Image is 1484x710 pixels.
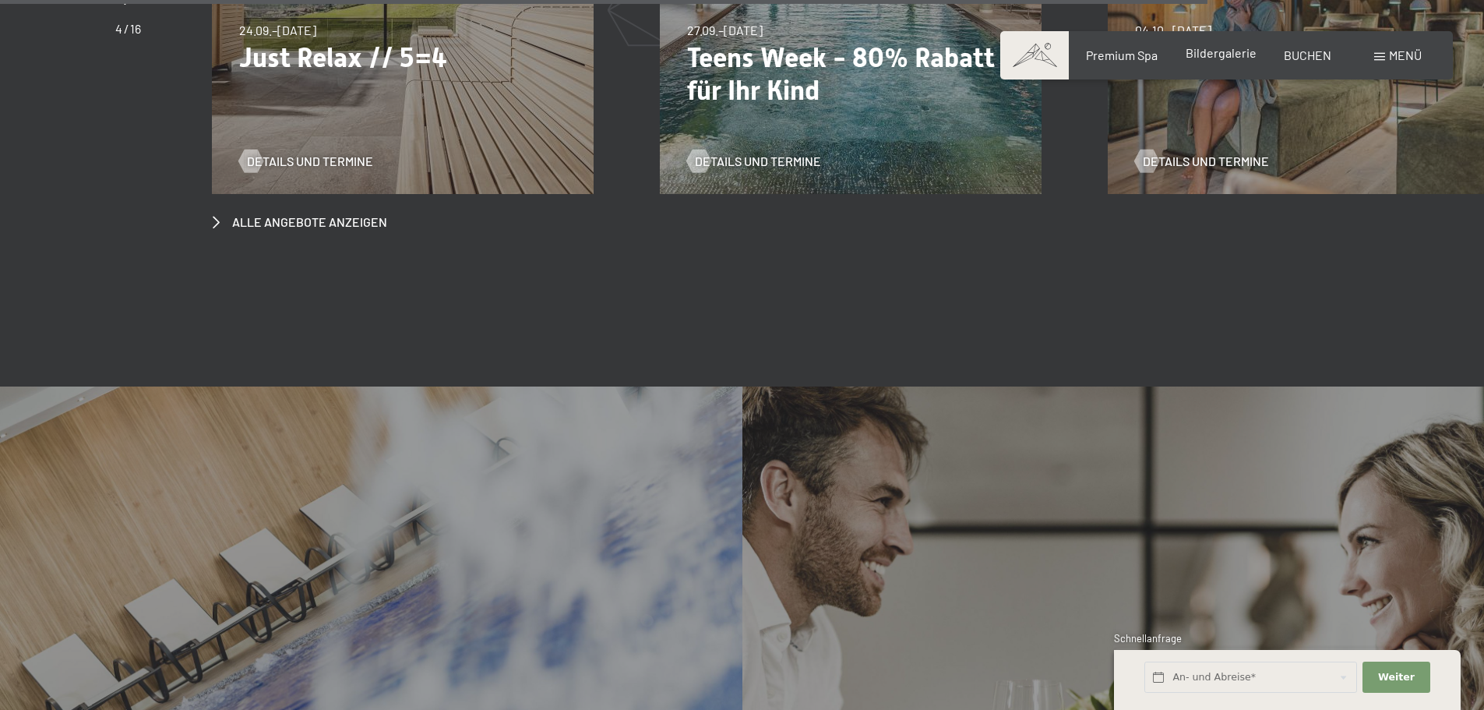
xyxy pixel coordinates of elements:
span: Schnellanfrage [1114,632,1182,645]
span: 4 [115,21,122,36]
span: Details und Termine [695,153,821,170]
span: 04.10.–[DATE] [1135,23,1211,37]
a: Details und Termine [239,153,373,170]
span: Weiter [1378,670,1415,684]
span: Details und Termine [247,153,373,170]
span: 16 [130,21,141,36]
span: 24.09.–[DATE] [239,23,316,37]
a: Bildergalerie [1186,45,1257,60]
span: / [124,21,129,36]
a: Details und Termine [687,153,821,170]
p: Just Relax // 5=4 [239,41,566,74]
span: Details und Termine [1143,153,1269,170]
button: Weiter [1362,662,1429,694]
a: BUCHEN [1284,48,1331,62]
span: 27.09.–[DATE] [687,23,763,37]
a: Alle Angebote anzeigen [213,214,387,231]
a: Details und Termine [1135,153,1269,170]
p: 7=6 Spezial Angebot [1135,41,1462,74]
span: Menü [1389,48,1422,62]
span: Alle Angebote anzeigen [232,214,387,231]
p: Teens Week - 80% Rabatt für Ihr Kind [687,41,1014,107]
a: Premium Spa [1086,48,1158,62]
